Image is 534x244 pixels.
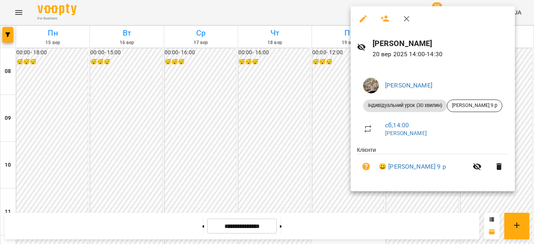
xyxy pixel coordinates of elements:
a: 😀 [PERSON_NAME] 9 р [379,162,446,171]
ul: Клієнти [357,146,509,182]
img: 3b46f58bed39ef2acf68cc3a2c968150.jpeg [363,78,379,93]
a: [PERSON_NAME] [385,82,432,89]
div: [PERSON_NAME] 9 р [447,100,502,112]
span: Індивідуальний урок (30 хвилин) [363,102,447,109]
a: сб , 14:00 [385,121,409,129]
span: [PERSON_NAME] 9 р [447,102,502,109]
a: [PERSON_NAME] [385,130,427,136]
p: 20 вер 2025 14:00 - 14:30 [373,50,509,59]
h6: [PERSON_NAME] [373,37,509,50]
